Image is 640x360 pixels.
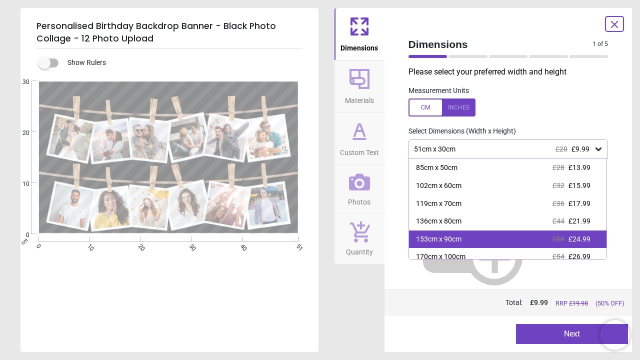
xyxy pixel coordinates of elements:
[334,214,384,264] button: Quantity
[571,145,589,153] span: £9.99
[10,231,29,239] span: 0
[10,180,29,188] span: 10
[416,252,465,262] div: 170cm x 100cm
[340,38,378,53] span: Dimensions
[516,324,628,344] button: Next
[10,129,29,137] span: 20
[416,216,461,226] div: 136cm x 80cm
[595,299,624,308] span: (50% OFF)
[552,235,564,243] span: £50
[346,242,373,257] span: Quantity
[348,192,370,207] span: Photos
[345,91,374,106] span: Materials
[334,60,384,112] button: Materials
[19,236,28,245] span: cm
[552,217,564,225] span: £44
[10,78,29,86] span: 30
[552,252,564,260] span: £54
[568,163,590,171] span: £13.99
[600,320,630,350] iframe: Brevo live chat
[592,40,608,48] span: 1 of 5
[569,299,588,307] span: £ 19.98
[340,143,379,158] span: Custom Text
[416,234,461,244] div: 153cm x 90cm
[555,299,588,308] span: RRP
[568,252,590,260] span: £26.99
[568,235,590,243] span: £24.99
[334,165,384,214] button: Photos
[534,298,548,306] span: 9.99
[334,112,384,164] button: Custom Text
[334,8,384,60] button: Dimensions
[568,217,590,225] span: £21.99
[408,37,593,51] span: Dimensions
[416,181,461,191] div: 102cm x 60cm
[44,57,318,69] div: Show Rulers
[552,181,564,189] span: £32
[568,199,590,207] span: £17.99
[568,181,590,189] span: £15.99
[400,126,516,136] label: Select Dimensions (Width x Height)
[413,145,594,153] div: 51cm x 30cm
[408,66,616,77] p: Please select your preferred width and height
[552,163,564,171] span: £28
[36,16,302,49] h5: Personalised Birthday Backdrop Banner - Black Photo Collage - 12 Photo Upload
[552,199,564,207] span: £36
[530,298,548,308] span: £
[408,86,469,96] label: Measurement Units
[416,163,457,173] div: 85cm x 50cm
[555,145,567,153] span: £20
[416,199,461,209] div: 119cm x 70cm
[407,298,624,308] div: Total:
